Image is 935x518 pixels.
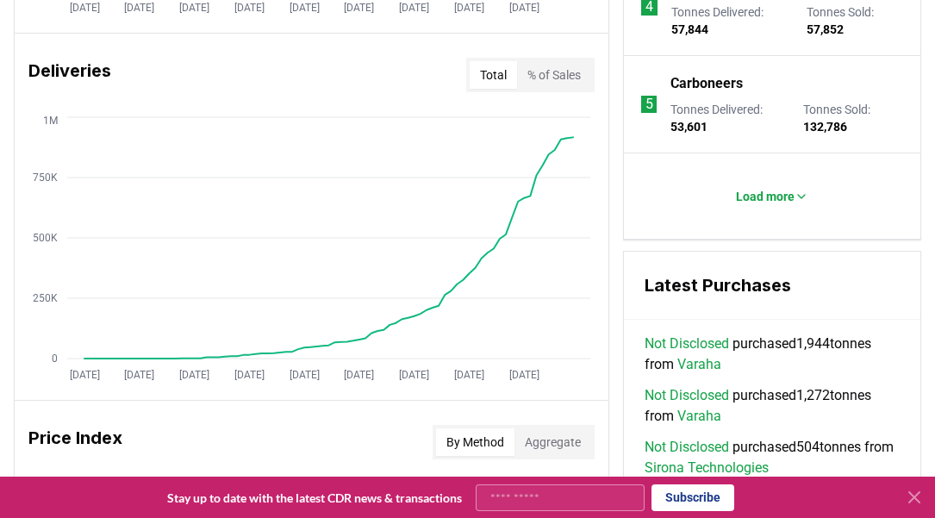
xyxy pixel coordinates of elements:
[436,428,514,456] button: By Method
[671,3,790,38] p: Tonnes Delivered :
[454,369,484,381] tspan: [DATE]
[807,22,844,36] span: 57,852
[234,369,265,381] tspan: [DATE]
[124,2,154,14] tspan: [DATE]
[670,73,743,94] a: Carboneers
[509,369,539,381] tspan: [DATE]
[645,385,900,427] span: purchased 1,272 tonnes from
[399,2,429,14] tspan: [DATE]
[645,437,900,478] span: purchased 504 tonnes from
[179,369,209,381] tspan: [DATE]
[803,101,903,135] p: Tonnes Sold :
[645,437,729,458] a: Not Disclosed
[28,58,111,92] h3: Deliveries
[645,385,729,406] a: Not Disclosed
[509,2,539,14] tspan: [DATE]
[514,428,591,456] button: Aggregate
[43,115,58,127] tspan: 1M
[670,101,786,135] p: Tonnes Delivered :
[454,2,484,14] tspan: [DATE]
[70,2,100,14] tspan: [DATE]
[807,3,903,38] p: Tonnes Sold :
[736,188,795,205] p: Load more
[33,292,58,304] tspan: 250K
[677,354,721,375] a: Varaha
[28,425,122,459] h3: Price Index
[344,369,374,381] tspan: [DATE]
[124,369,154,381] tspan: [DATE]
[677,406,721,427] a: Varaha
[234,2,265,14] tspan: [DATE]
[670,120,707,134] span: 53,601
[290,2,320,14] tspan: [DATE]
[33,172,58,184] tspan: 750K
[645,334,729,354] a: Not Disclosed
[671,22,708,36] span: 57,844
[803,120,847,134] span: 132,786
[70,369,100,381] tspan: [DATE]
[52,353,58,365] tspan: 0
[645,458,769,478] a: Sirona Technologies
[399,369,429,381] tspan: [DATE]
[645,272,900,298] h3: Latest Purchases
[179,2,209,14] tspan: [DATE]
[645,334,900,375] span: purchased 1,944 tonnes from
[344,2,374,14] tspan: [DATE]
[722,179,822,214] button: Load more
[470,61,517,89] button: Total
[517,61,591,89] button: % of Sales
[645,94,653,115] p: 5
[33,232,58,244] tspan: 500K
[290,369,320,381] tspan: [DATE]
